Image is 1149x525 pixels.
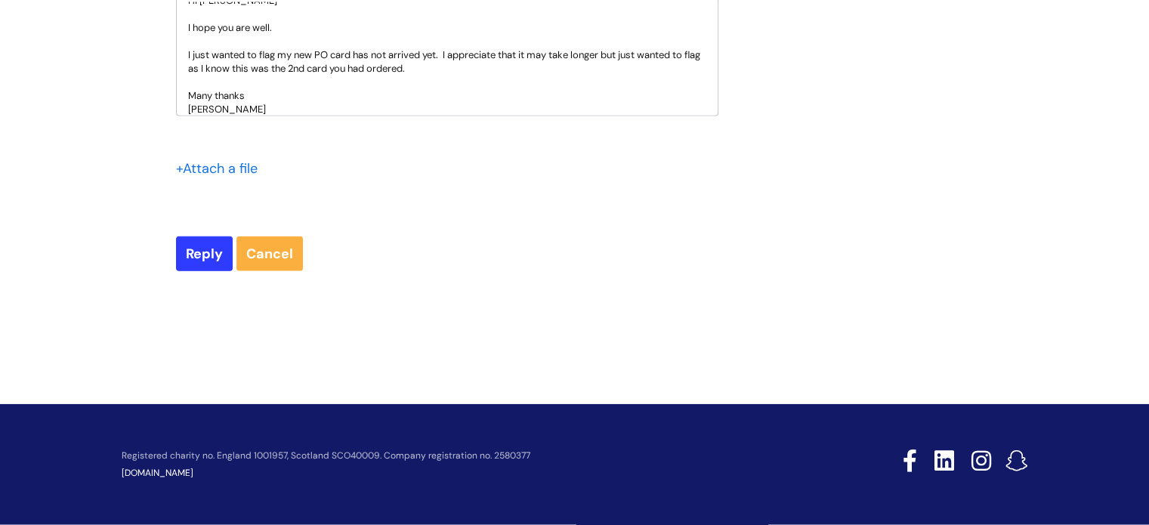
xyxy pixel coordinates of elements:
[188,103,706,116] p: [PERSON_NAME]
[188,48,706,76] p: I just wanted to flag my new PO card has not arrived yet. I appreciate that it may take longer bu...
[176,156,267,181] div: Attach a file
[176,236,233,271] input: Reply
[122,451,795,461] p: Registered charity no. England 1001957, Scotland SCO40009. Company registration no. 2580377
[188,21,706,35] p: I hope you are well.
[188,89,706,103] p: Many thanks
[236,236,303,271] a: Cancel
[122,467,193,479] a: [DOMAIN_NAME]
